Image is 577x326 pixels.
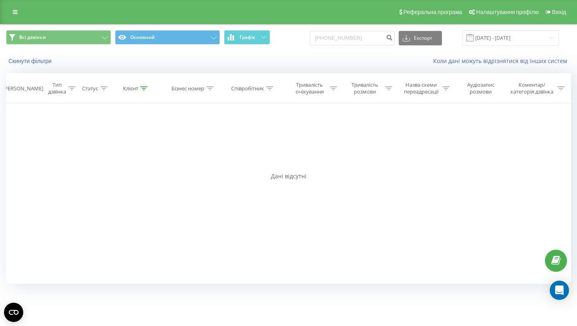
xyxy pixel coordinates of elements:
[476,9,539,15] span: Налаштування профілю
[171,85,204,92] div: Бізнес номер
[224,30,270,45] button: Графік
[231,85,264,92] div: Співробітник
[459,81,502,95] div: Аудіозапис розмови
[19,34,46,41] span: Всі дзвінки
[82,85,98,92] div: Статус
[433,57,571,65] a: Коли дані можуть відрізнятися вiд інших систем
[4,303,23,322] button: Open CMP widget
[291,81,328,95] div: Тривалість очікування
[240,35,255,40] span: Графік
[123,85,138,92] div: Клієнт
[6,30,111,45] button: Всі дзвінки
[310,31,395,45] input: Пошук за номером
[403,9,462,15] span: Реферальна програма
[6,57,56,65] button: Скинути фільтри
[401,81,440,95] div: Назва схеми переадресації
[550,281,569,300] div: Open Intercom Messenger
[508,81,555,95] div: Коментар/категорія дзвінка
[6,172,571,180] div: Дані відсутні
[48,81,66,95] div: Тип дзвінка
[3,85,43,92] div: [PERSON_NAME]
[552,9,566,15] span: Вихід
[115,30,220,45] button: Основний
[399,31,442,45] button: Експорт
[346,81,383,95] div: Тривалість розмови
